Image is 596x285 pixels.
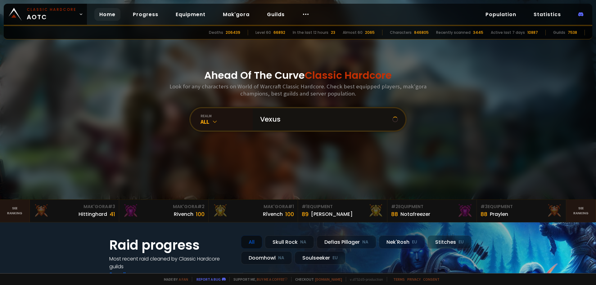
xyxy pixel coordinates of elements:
[27,7,76,12] small: Classic Hardcore
[4,4,87,25] a: Classic HardcoreAOTC
[196,277,221,282] a: Report a bug
[391,203,398,210] span: # 2
[332,255,338,261] small: EU
[529,8,566,21] a: Statistics
[108,203,115,210] span: # 3
[273,30,285,35] div: 66892
[566,200,596,222] a: Seeranking
[315,277,342,282] a: [DOMAIN_NAME]
[293,30,328,35] div: In the last 12 hours
[427,235,472,249] div: Stitches
[218,8,255,21] a: Mak'gora
[400,210,430,218] div: Notafreezer
[346,277,383,282] span: v. d752d5 - production
[128,8,163,21] a: Progress
[477,200,566,222] a: #3Equipment88Praylen
[343,30,363,35] div: Almost 60
[212,203,294,210] div: Mak'Gora
[311,210,353,218] div: [PERSON_NAME]
[458,239,464,245] small: EU
[197,203,205,210] span: # 2
[391,210,398,218] div: 88
[390,30,412,35] div: Characters
[255,30,271,35] div: Level 60
[34,203,115,210] div: Mak'Gora
[285,210,294,218] div: 100
[362,239,368,245] small: NA
[481,210,487,218] div: 88
[167,83,429,97] h3: Look for any characters on World of Warcraft Classic Hardcore. Check best equipped players, mak'g...
[109,255,233,270] h4: Most recent raid cleaned by Classic Hardcore guilds
[387,200,477,222] a: #2Equipment88Notafreezer
[365,30,375,35] div: 2065
[278,255,284,261] small: NA
[412,239,417,245] small: EU
[481,203,562,210] div: Equipment
[302,203,383,210] div: Equipment
[94,8,120,21] a: Home
[305,68,392,82] span: Classic Hardcore
[160,277,188,282] span: Made by
[391,203,473,210] div: Equipment
[109,271,150,278] a: See all progress
[379,235,425,249] div: Nek'Rosh
[201,114,253,118] div: realm
[317,235,376,249] div: Defias Pillager
[527,30,538,35] div: 10887
[30,200,119,222] a: Mak'Gora#3Hittinghard41
[256,108,392,131] input: Search a character...
[568,30,577,35] div: 7538
[423,277,440,282] a: Consent
[490,210,508,218] div: Praylen
[109,235,233,255] h1: Raid progress
[295,251,345,265] div: Soulseeker
[171,8,210,21] a: Equipment
[226,30,240,35] div: 206439
[473,30,483,35] div: 3445
[298,200,387,222] a: #1Equipment89[PERSON_NAME]
[209,200,298,222] a: Mak'Gora#1Rîvench100
[174,210,193,218] div: Rivench
[302,203,308,210] span: # 1
[179,277,188,282] a: a fan
[288,203,294,210] span: # 1
[110,210,115,218] div: 41
[241,251,292,265] div: Doomhowl
[302,210,309,218] div: 89
[123,203,205,210] div: Mak'Gora
[263,210,283,218] div: Rîvench
[196,210,205,218] div: 100
[414,30,429,35] div: 846805
[119,200,209,222] a: Mak'Gora#2Rivench100
[209,30,223,35] div: Deaths
[204,68,392,83] h1: Ahead Of The Curve
[393,277,405,282] a: Terms
[553,30,565,35] div: Guilds
[291,277,342,282] span: Checkout
[241,235,262,249] div: All
[262,8,290,21] a: Guilds
[257,277,287,282] a: Buy me a coffee
[481,203,488,210] span: # 3
[265,235,314,249] div: Skull Rock
[27,7,76,22] span: AOTC
[229,277,287,282] span: Support me,
[79,210,107,218] div: Hittinghard
[331,30,335,35] div: 23
[436,30,471,35] div: Recently scanned
[300,239,306,245] small: NA
[491,30,525,35] div: Active last 7 days
[481,8,521,21] a: Population
[201,118,253,125] div: All
[407,277,421,282] a: Privacy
